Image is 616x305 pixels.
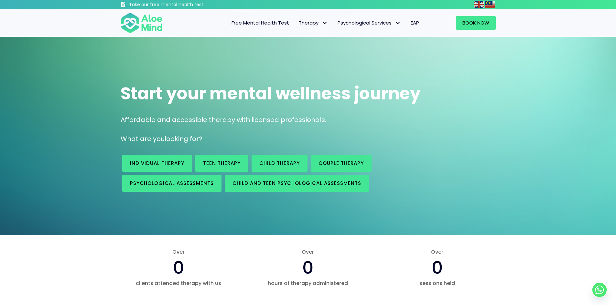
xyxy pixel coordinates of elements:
span: Book Now [462,19,489,26]
span: Couple therapy [319,160,364,167]
span: 0 [302,255,314,280]
a: EAP [406,16,424,30]
a: Teen Therapy [195,155,248,172]
p: Affordable and accessible therapy with licensed professionals. [121,115,496,125]
span: Start your mental wellness journey [121,82,421,105]
span: Psychological assessments [130,180,214,187]
a: Malay [485,1,496,8]
span: Therapy [299,19,328,26]
img: Aloe mind Logo [121,12,163,34]
a: Individual therapy [122,155,192,172]
span: Psychological Services: submenu [393,18,403,28]
span: What are you [121,134,165,143]
span: sessions held [379,280,495,287]
span: clients attended therapy with us [121,280,237,287]
a: Whatsapp [592,283,607,297]
span: Individual therapy [130,160,184,167]
span: looking for? [165,134,202,143]
a: Psychological ServicesPsychological Services: submenu [333,16,406,30]
span: Psychological Services [338,19,401,26]
a: English [474,1,485,8]
nav: Menu [171,16,424,30]
span: 0 [432,255,443,280]
a: TherapyTherapy: submenu [294,16,333,30]
a: Child and Teen Psychological assessments [225,175,369,192]
a: Child Therapy [252,155,308,172]
span: Over [379,248,495,256]
a: Free Mental Health Test [227,16,294,30]
span: 0 [173,255,184,280]
span: Over [250,248,366,256]
span: Teen Therapy [203,160,241,167]
a: Book Now [456,16,496,30]
a: Take our free mental health test [121,2,238,9]
img: ms [485,1,495,8]
img: en [474,1,484,8]
span: Therapy: submenu [320,18,330,28]
span: hours of therapy administered [250,280,366,287]
span: Child Therapy [259,160,300,167]
span: Over [121,248,237,256]
span: EAP [411,19,419,26]
span: Child and Teen Psychological assessments [232,180,361,187]
span: Free Mental Health Test [232,19,289,26]
h3: Take our free mental health test [129,2,238,8]
a: Psychological assessments [122,175,222,192]
a: Couple therapy [311,155,372,172]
